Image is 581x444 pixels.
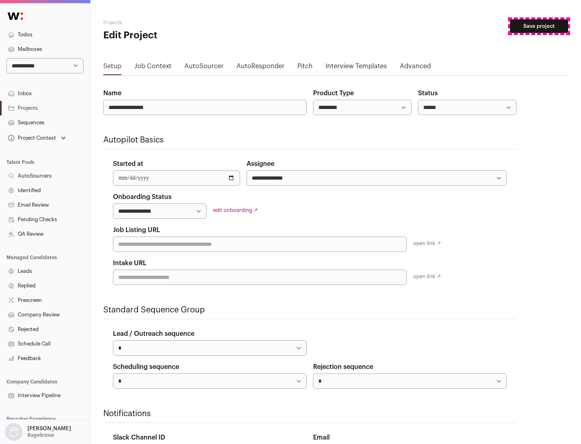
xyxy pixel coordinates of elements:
[103,88,121,98] label: Name
[103,408,516,419] h2: Notifications
[313,433,507,442] div: Email
[134,61,171,74] a: Job Context
[313,88,354,98] label: Product Type
[418,88,438,98] label: Status
[313,362,373,372] label: Rejection sequence
[113,362,179,372] label: Scheduling sequence
[103,134,516,146] h2: Autopilot Basics
[6,132,67,144] button: Open dropdown
[113,258,146,268] label: Intake URL
[113,225,160,235] label: Job Listing URL
[5,423,23,441] img: nopic.png
[27,425,71,432] p: [PERSON_NAME]
[236,61,284,74] a: AutoResponder
[510,19,568,33] button: Save project
[297,61,313,74] a: Pitch
[3,423,73,441] button: Open dropdown
[113,159,143,169] label: Started at
[400,61,431,74] a: Advanced
[184,61,224,74] a: AutoSourcer
[3,8,27,24] img: Wellfound
[113,192,171,202] label: Onboarding Status
[103,61,121,74] a: Setup
[113,329,194,339] label: Lead / Outreach sequence
[27,432,54,438] p: Bagelicious
[326,61,387,74] a: Interview Templates
[103,19,258,26] h2: Projects
[113,433,165,442] label: Slack Channel ID
[213,207,258,213] a: edit onboarding ↗
[103,29,258,42] h1: Edit Project
[6,135,56,141] div: Project Context
[103,304,516,316] h2: Standard Sequence Group
[247,159,274,169] label: Assignee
